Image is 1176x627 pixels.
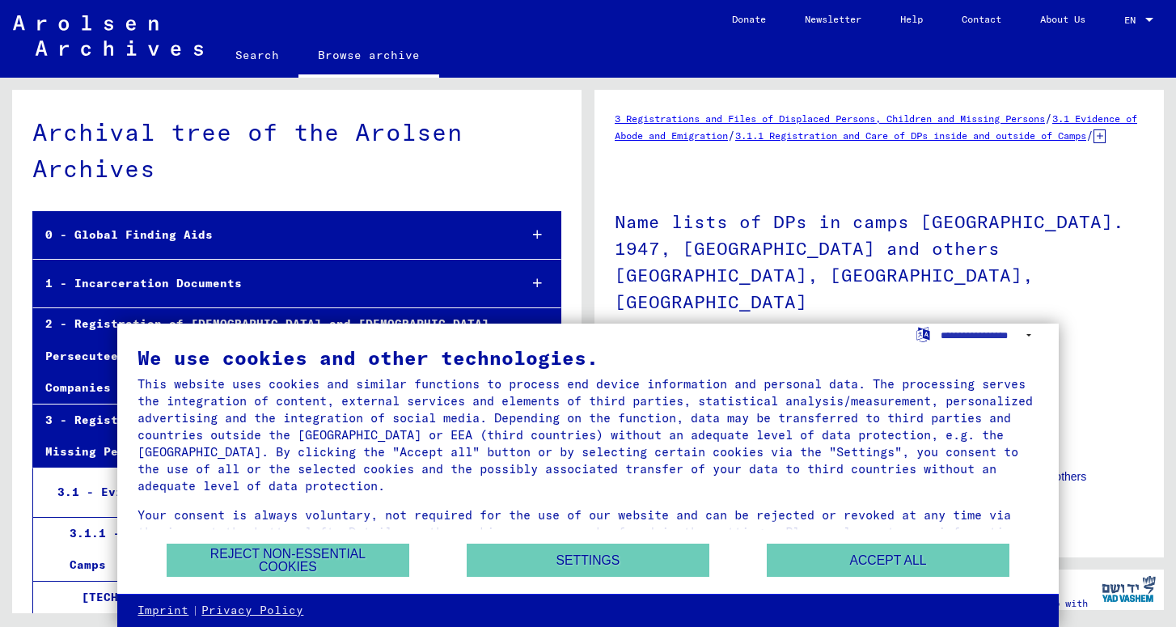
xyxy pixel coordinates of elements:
a: Search [216,36,298,74]
div: Archival tree of the Arolsen Archives [32,114,561,187]
img: yv_logo.png [1098,569,1159,609]
button: Settings [467,544,709,577]
button: Accept all [767,544,1009,577]
a: Browse archive [298,36,439,78]
div: 2 - Registration of [DEMOGRAPHIC_DATA] and [DEMOGRAPHIC_DATA] Persecutees by Public Institutions,... [33,308,506,404]
div: This website uses cookies and similar functions to process end device information and personal da... [137,375,1038,494]
span: / [1086,128,1094,142]
div: Your consent is always voluntary, not required for the use of our website and can be rejected or ... [137,506,1038,557]
a: Privacy Policy [201,603,303,619]
div: 0 - Global Finding Aids [33,219,506,251]
img: Arolsen_neg.svg [13,15,203,56]
button: Reject non-essential cookies [167,544,409,577]
div: 3 - Registrations and Files of Displaced Persons, Children and Missing Persons [33,405,506,468]
a: Imprint [137,603,188,619]
span: EN [1124,15,1142,26]
span: / [1045,111,1052,125]
div: 1 - Incarceration Documents [33,268,506,299]
span: / [728,128,735,142]
a: 3.1.1 Registration and Care of DPs inside and outside of Camps [735,129,1086,142]
h1: Name lists of DPs in camps [GEOGRAPHIC_DATA]. 1947, [GEOGRAPHIC_DATA] and others [GEOGRAPHIC_DATA... [615,184,1144,336]
div: We use cookies and other technologies. [137,348,1038,367]
div: 3.1 - Evidence of Abode and Emigration [45,477,506,508]
a: 3 Registrations and Files of Displaced Persons, Children and Missing Persons [615,112,1045,125]
div: 3.1.1 - Registration and Care of DPs inside and outside of Camps [57,518,506,581]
